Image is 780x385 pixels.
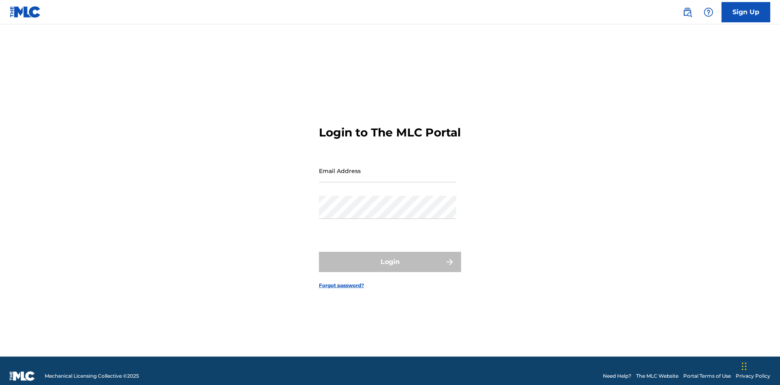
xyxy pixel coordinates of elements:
a: Privacy Policy [736,372,770,380]
img: logo [10,371,35,381]
a: The MLC Website [636,372,678,380]
a: Forgot password? [319,282,364,289]
div: Drag [742,354,747,379]
span: Mechanical Licensing Collective © 2025 [45,372,139,380]
h3: Login to The MLC Portal [319,125,461,140]
a: Public Search [679,4,695,20]
a: Need Help? [603,372,631,380]
a: Sign Up [721,2,770,22]
iframe: Chat Widget [739,346,780,385]
img: MLC Logo [10,6,41,18]
a: Portal Terms of Use [683,372,731,380]
img: search [682,7,692,17]
img: help [704,7,713,17]
div: Help [700,4,717,20]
